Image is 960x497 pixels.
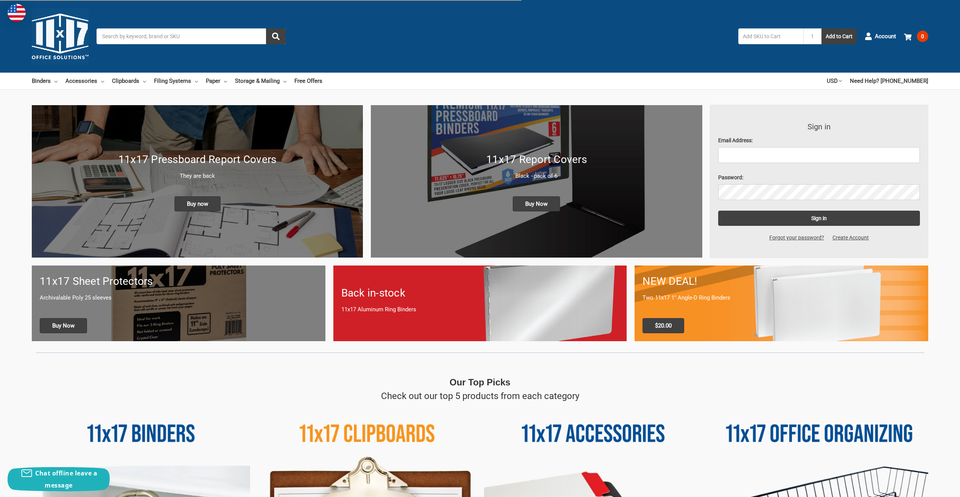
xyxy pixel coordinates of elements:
[32,266,325,341] a: 11x17 sheet protectors 11x17 Sheet Protectors Archivalable Poly 25 sleeves Buy Now
[875,32,896,41] span: Account
[112,73,146,89] a: Clipboards
[371,105,702,258] a: 11x17 Report Covers 11x17 Report Covers Black - pack of 6 Buy Now
[379,152,694,168] h1: 11x17 Report Covers
[40,294,317,302] p: Archivalable Poly 25 sleeves
[40,152,355,168] h1: 11x17 Pressboard Report Covers
[174,196,221,211] span: Buy now
[822,28,857,44] button: Add to Cart
[40,318,87,333] span: Buy Now
[8,4,26,22] img: duty and tax information for United States
[40,273,317,289] h1: 11x17 Sheet Protectors
[154,73,198,89] a: Filing Systems
[643,294,920,302] p: Two 11x17 1" Angle-D Ring Binders
[341,285,619,301] h1: Back in-stock
[333,266,627,341] a: Back in-stock 11x17 Aluminum Ring Binders
[65,73,104,89] a: Accessories
[341,305,619,314] p: 11x17 Aluminum Ring Binders
[8,467,110,491] button: Chat offline leave a message
[643,318,684,333] span: $20.00
[828,234,873,242] a: Create Account
[904,26,928,46] a: 0
[206,73,227,89] a: Paper
[865,26,896,46] a: Account
[765,234,828,242] a: Forgot your password?
[718,121,920,132] h3: Sign in
[32,73,58,89] a: Binders
[718,137,920,144] label: Email Address:
[294,73,322,89] a: Free Offers
[827,73,842,89] a: USD
[738,28,803,44] input: Add SKU to Cart
[850,73,928,89] a: Need Help? [PHONE_NUMBER]
[32,8,89,65] img: 11x17.com
[32,105,363,258] img: New 11x17 Pressboard Binders
[35,469,97,489] span: Chat offline leave a message
[450,376,510,389] p: Our Top Picks
[96,28,286,44] input: Search by keyword, brand or SKU
[643,273,920,289] h1: NEW DEAL!
[381,389,579,403] p: Check out our top 5 products from each category
[235,73,286,89] a: Storage & Mailing
[718,174,920,182] label: Password:
[379,172,694,180] p: Black - pack of 6
[917,31,928,42] span: 0
[635,266,928,341] a: 11x17 Binder 2-pack only $20.00 NEW DEAL! Two 11x17 1" Angle-D Ring Binders $20.00
[32,105,363,258] a: New 11x17 Pressboard Binders 11x17 Pressboard Report Covers They are back Buy now
[40,172,355,180] p: They are back
[718,211,920,226] input: Sign in
[513,196,560,211] span: Buy Now
[371,105,702,258] img: 11x17 Report Covers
